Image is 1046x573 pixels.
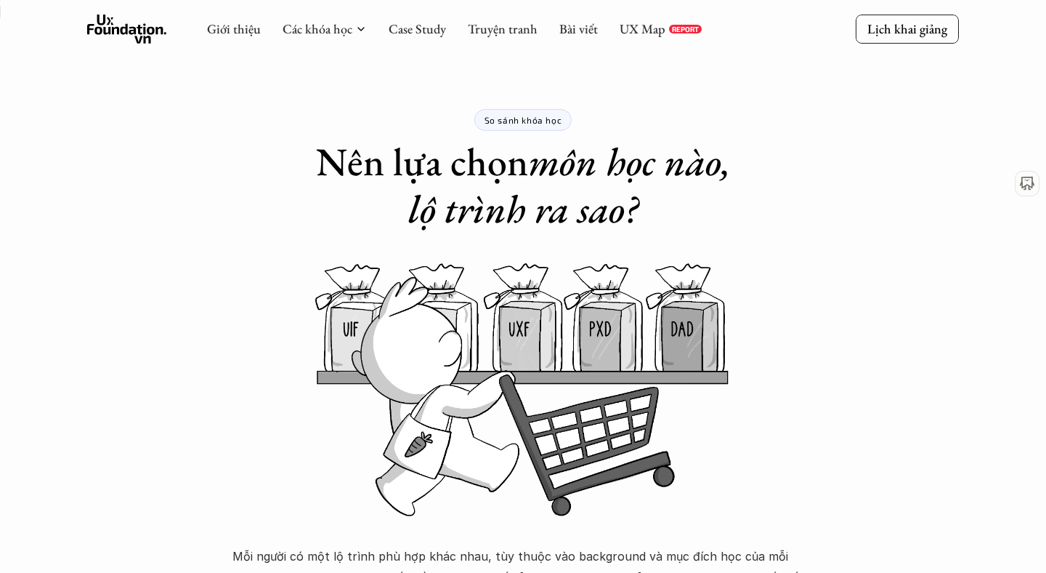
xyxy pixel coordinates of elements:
em: môn học nào, lộ trình ra sao? [408,136,739,234]
a: UX Map [620,20,665,37]
p: Lịch khai giảng [867,20,947,37]
a: Lịch khai giảng [856,15,959,43]
a: Truyện tranh [468,20,538,37]
a: Các khóa học [283,20,352,37]
a: REPORT [669,25,702,33]
a: Giới thiệu [207,20,261,37]
p: REPORT [672,25,699,33]
a: Case Study [389,20,446,37]
p: So sánh khóa học [485,115,562,125]
a: Bài viết [559,20,598,37]
h1: Nên lựa chọn [298,138,748,233]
